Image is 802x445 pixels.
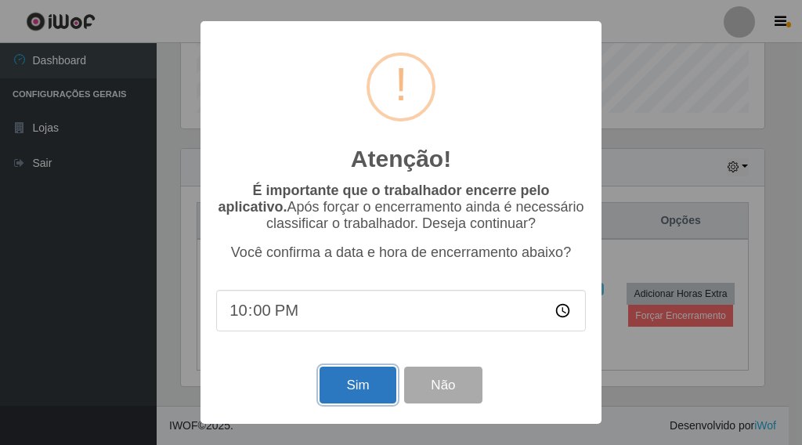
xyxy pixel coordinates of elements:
[216,183,586,232] p: Após forçar o encerramento ainda é necessário classificar o trabalhador. Deseja continuar?
[404,367,482,403] button: Não
[351,145,451,173] h2: Atenção!
[216,244,586,261] p: Você confirma a data e hora de encerramento abaixo?
[218,183,549,215] b: É importante que o trabalhador encerre pelo aplicativo.
[320,367,396,403] button: Sim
